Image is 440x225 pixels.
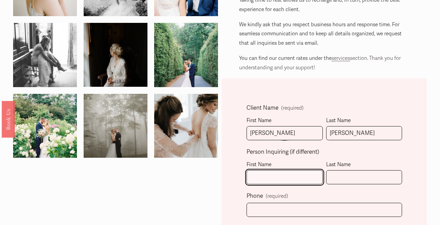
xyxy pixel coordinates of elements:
span: Person Inquiring (if different) [247,147,319,157]
div: Last Name [326,116,402,126]
div: First Name [247,160,323,170]
span: (required) [266,194,288,199]
div: First Name [247,116,323,126]
img: ASW-178.jpg [138,94,234,158]
a: Book Us [2,101,15,137]
span: (required) [281,106,304,111]
p: We kindly ask that you respect business hours and response time. For seamless communication and t... [239,20,409,48]
img: 14241554_1259623257382057_8150699157505122959_o.jpg [154,12,218,97]
div: Last Name [326,160,402,170]
span: section. Thank you for understanding and your support! [239,55,402,71]
p: You can find our current rates under the [239,54,409,73]
img: 14305484_1259623107382072_1992716122685880553_o.jpg [13,83,77,168]
img: a&b-249.jpg [68,94,164,158]
a: services [332,55,350,61]
img: a&b-122.jpg [68,23,164,87]
span: Client Name [247,103,278,113]
img: 14231398_1259601320717584_5710543027062833933_o.jpg [13,12,77,97]
span: Phone [247,191,263,201]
